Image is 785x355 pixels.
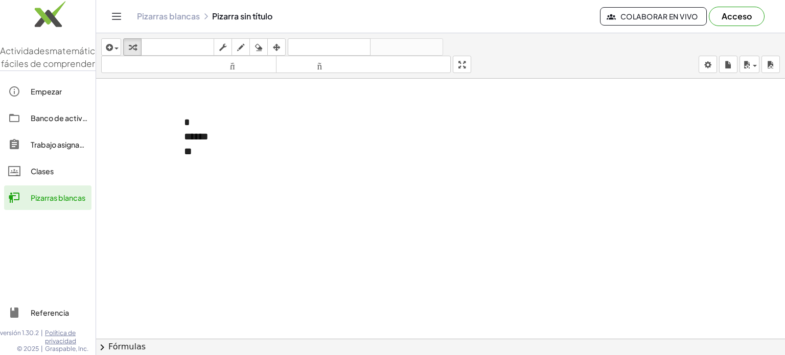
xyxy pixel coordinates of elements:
a: Clases [4,159,91,183]
font: Graspable, Inc. [45,345,88,352]
button: tamaño_del_formato [101,56,276,73]
font: Acceso [722,11,752,21]
font: | [41,345,43,352]
font: matemáticas fáciles de comprender [1,45,105,69]
a: Empezar [4,79,91,104]
a: Pizarras blancas [137,11,200,21]
button: Cambiar navegación [108,8,125,25]
font: Trabajo asignado [31,140,89,149]
font: © 2025 [17,345,39,352]
a: Trabajo asignado [4,132,91,157]
font: Clases [31,167,54,176]
a: Banco de actividades [4,106,91,130]
button: tamaño_del_formato [276,56,451,73]
font: Política de privacidad [45,329,76,345]
a: Pizarras blancas [4,185,91,210]
font: tamaño_del_formato [279,60,449,69]
font: Referencia [31,308,69,317]
button: Colaborar en vivo [600,7,707,26]
button: deshacer [288,38,371,56]
font: Fórmulas [108,342,146,351]
span: chevron_right [96,341,108,353]
font: Empezar [31,87,62,96]
font: Colaborar en vivo [620,12,698,21]
button: Acceso [709,7,765,26]
font: Banco de actividades [31,113,106,123]
font: tamaño_del_formato [104,60,274,69]
button: rehacer [370,38,443,56]
font: deshacer [290,42,368,52]
a: Política de privacidad [45,329,96,345]
a: Referencia [4,300,91,325]
font: rehacer [373,42,441,52]
font: | [41,329,43,337]
button: teclado [141,38,214,56]
font: teclado [144,42,212,52]
button: chevron_rightFórmulas [96,339,785,355]
font: Pizarras blancas [31,193,85,202]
